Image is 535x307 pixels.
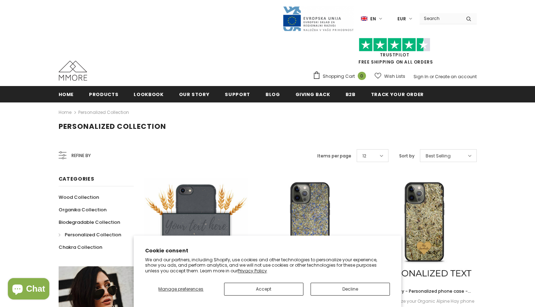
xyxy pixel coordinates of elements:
[375,70,405,82] a: Wish Lists
[59,241,102,253] a: Chakra Collection
[371,86,424,102] a: Track your order
[358,72,366,80] span: 0
[59,86,74,102] a: Home
[370,15,376,22] span: en
[224,283,303,296] button: Accept
[296,86,330,102] a: Giving back
[59,216,120,228] a: Biodegradable Collection
[430,74,434,80] span: or
[59,108,71,117] a: Home
[313,41,477,65] span: FREE SHIPPING ON ALL ORDERS
[59,206,106,213] span: Organika Collection
[89,91,118,98] span: Products
[59,203,106,216] a: Organika Collection
[59,61,87,81] img: MMORE Cases
[435,74,477,80] a: Create an account
[266,91,280,98] span: Blog
[323,73,355,80] span: Shopping Cart
[179,91,210,98] span: Our Story
[311,283,390,296] button: Decline
[266,86,280,102] a: Blog
[380,52,410,58] a: Trustpilot
[346,86,356,102] a: B2B
[371,91,424,98] span: Track your order
[78,109,129,115] a: Personalized Collection
[59,175,94,182] span: Categories
[426,152,451,160] span: Best Selling
[238,268,267,274] a: Privacy Policy
[397,15,406,22] span: EUR
[65,231,121,238] span: Personalized Collection
[59,194,99,201] span: Wood Collection
[6,278,51,301] inbox-online-store-chat: Shopify online store chat
[346,91,356,98] span: B2B
[59,244,102,251] span: Chakra Collection
[225,91,250,98] span: support
[373,287,476,295] a: Alpine Hay - Personalized phone case - Personalized gift
[158,286,203,292] span: Manage preferences
[317,152,351,160] label: Items per page
[134,91,163,98] span: Lookbook
[59,191,99,203] a: Wood Collection
[71,152,91,160] span: Refine by
[384,73,405,80] span: Wish Lists
[134,86,163,102] a: Lookbook
[59,121,166,131] span: Personalized Collection
[145,283,217,296] button: Manage preferences
[179,86,210,102] a: Our Story
[89,86,118,102] a: Products
[313,71,370,82] a: Shopping Cart 0
[399,152,415,160] label: Sort by
[413,74,429,80] a: Sign In
[59,219,120,226] span: Biodegradable Collection
[296,91,330,98] span: Giving back
[362,152,366,160] span: 12
[282,15,354,21] a: Javni Razpis
[59,228,121,241] a: Personalized Collection
[420,13,461,24] input: Search Site
[361,16,367,22] img: i-lang-1.png
[359,38,430,52] img: Trust Pilot Stars
[59,91,74,98] span: Home
[225,86,250,102] a: support
[282,6,354,32] img: Javni Razpis
[145,257,390,274] p: We and our partners, including Shopify, use cookies and other technologies to personalize your ex...
[145,247,390,255] h2: Cookie consent
[381,288,471,302] span: Alpine Hay - Personalized phone case - Personalized gift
